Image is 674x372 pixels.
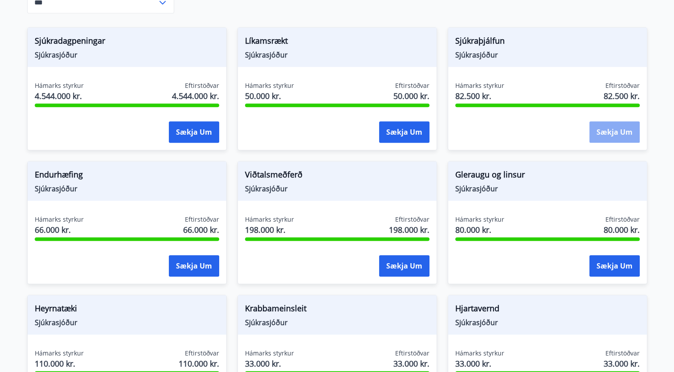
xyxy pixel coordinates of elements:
span: Hámarks styrkur [245,349,294,358]
span: Hámarks styrkur [245,81,294,90]
button: Sækja um [589,121,640,143]
span: Endurhæfing [35,169,219,184]
span: Hámarks styrkur [455,215,504,224]
button: Sækja um [379,255,429,277]
span: 33.000 kr. [245,358,294,369]
span: Hámarks styrkur [455,349,504,358]
button: Sækja um [169,121,219,143]
span: Eftirstöðvar [605,349,640,358]
span: Sjúkraþjálfun [455,35,640,50]
span: 198.000 kr. [245,224,294,236]
span: Sjúkradagpeningar [35,35,219,50]
button: Sækja um [169,255,219,277]
span: Hámarks styrkur [35,81,84,90]
span: Hjartavernd [455,302,640,318]
span: Eftirstöðvar [185,81,219,90]
span: Hámarks styrkur [245,215,294,224]
span: 33.000 kr. [455,358,504,369]
span: Sjúkrasjóður [35,318,219,327]
span: Viðtalsmeðferð [245,169,429,184]
span: Krabbameinsleit [245,302,429,318]
span: Eftirstöðvar [395,81,429,90]
span: Hámarks styrkur [35,349,84,358]
span: Sjúkrasjóður [245,318,429,327]
span: Líkamsrækt [245,35,429,50]
span: Eftirstöðvar [185,215,219,224]
span: 4.544.000 kr. [172,90,219,102]
span: Sjúkrasjóður [455,184,640,194]
span: 66.000 kr. [35,224,84,236]
span: 80.000 kr. [455,224,504,236]
span: 198.000 kr. [389,224,429,236]
span: Sjúkrasjóður [35,50,219,60]
span: Hámarks styrkur [455,81,504,90]
span: Eftirstöðvar [395,349,429,358]
span: Gleraugu og linsur [455,169,640,184]
span: 50.000 kr. [393,90,429,102]
span: 33.000 kr. [393,358,429,369]
button: Sækja um [379,121,429,143]
span: 82.500 kr. [604,90,640,102]
span: Eftirstöðvar [185,349,219,358]
span: 80.000 kr. [604,224,640,236]
span: Hámarks styrkur [35,215,84,224]
span: Sjúkrasjóður [455,318,640,327]
span: 110.000 kr. [179,358,219,369]
span: Eftirstöðvar [605,215,640,224]
span: 4.544.000 kr. [35,90,84,102]
span: Sjúkrasjóður [35,184,219,194]
span: 33.000 kr. [604,358,640,369]
span: Heyrnatæki [35,302,219,318]
span: Eftirstöðvar [395,215,429,224]
span: 66.000 kr. [183,224,219,236]
span: 110.000 kr. [35,358,84,369]
span: 50.000 kr. [245,90,294,102]
span: 82.500 kr. [455,90,504,102]
button: Sækja um [589,255,640,277]
span: Sjúkrasjóður [245,184,429,194]
span: Eftirstöðvar [605,81,640,90]
span: Sjúkrasjóður [455,50,640,60]
span: Sjúkrasjóður [245,50,429,60]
